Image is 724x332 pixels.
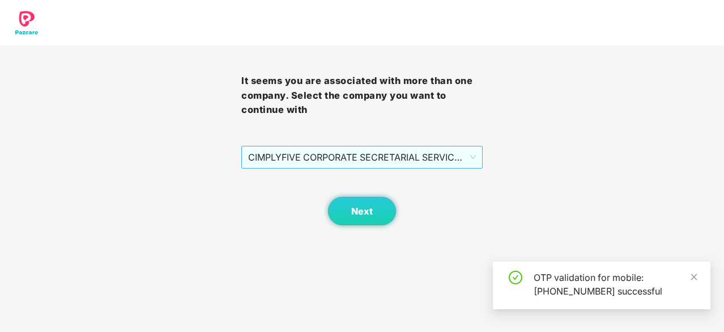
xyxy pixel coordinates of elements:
[241,74,483,117] h3: It seems you are associated with more than one company. Select the company you want to continue with
[534,271,697,298] div: OTP validation for mobile: [PHONE_NUMBER] successful
[328,197,396,225] button: Next
[248,146,476,168] span: CIMPLYFIVE CORPORATE SECRETARIAL SERVICES PRIVATE - DUMMY - ADMIN
[509,271,522,284] span: check-circle
[690,273,698,281] span: close
[351,206,373,217] span: Next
